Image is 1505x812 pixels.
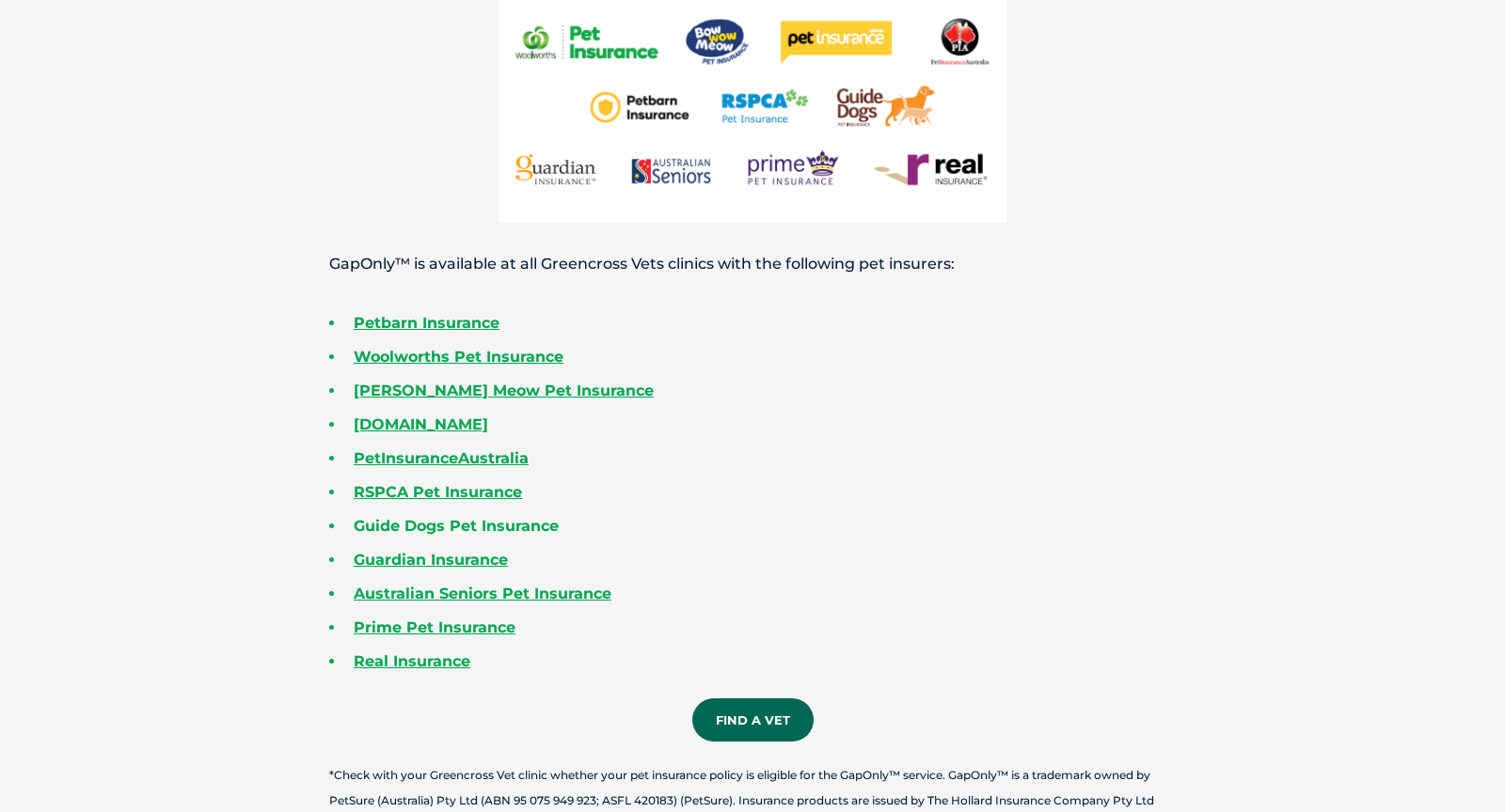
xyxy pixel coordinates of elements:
[354,314,499,332] a: Petbarn Insurance
[354,382,654,399] a: [PERSON_NAME] Meow Pet Insurance
[354,652,470,670] a: Real Insurance
[354,551,508,569] a: Guardian Insurance
[354,483,522,501] a: RSPCA Pet Insurance
[354,449,529,467] a: PetInsuranceAustralia
[1468,86,1487,104] button: Search
[354,348,563,366] a: Woolworths Pet Insurance
[354,517,559,535] a: Guide Dogs Pet Insurance
[692,698,814,742] a: Find a vet
[263,247,1242,281] p: GapOnly™ is available at all Greencross Vets clinics with the following pet insurers:
[354,585,611,602] a: Australian Seniors Pet Insurance
[354,415,488,433] a: [DOMAIN_NAME]
[354,618,515,636] a: Prime Pet Insurance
